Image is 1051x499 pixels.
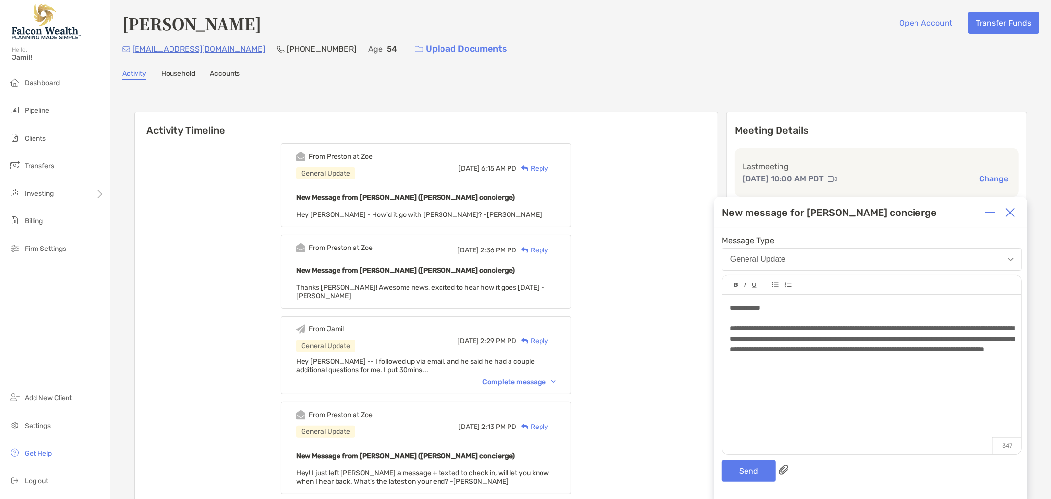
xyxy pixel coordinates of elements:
[516,336,548,346] div: Reply
[516,422,548,432] div: Reply
[9,214,21,226] img: billing icon
[457,337,479,345] span: [DATE]
[296,340,355,352] div: General Update
[457,246,479,254] span: [DATE]
[296,452,515,460] b: New Message from [PERSON_NAME] ([PERSON_NAME] concierge)
[968,12,1039,34] button: Transfer Funds
[480,246,516,254] span: 2:36 PM PD
[892,12,960,34] button: Open Account
[752,283,757,288] img: Editor control icon
[772,282,779,287] img: Editor control icon
[9,104,21,116] img: pipeline icon
[482,378,556,386] div: Complete message
[722,460,776,482] button: Send
[296,284,544,300] span: Thanks [PERSON_NAME]! Awesome news, excited to hear how it goes [DATE] -[PERSON_NAME]
[25,217,43,225] span: Billing
[309,244,373,252] div: From Preston at Zoe
[722,248,1022,271] button: General Update
[521,247,529,253] img: Reply icon
[516,245,548,255] div: Reply
[730,255,786,264] div: General Update
[296,410,305,420] img: Event icon
[481,423,516,431] span: 2:13 PM PD
[1008,258,1014,261] img: Open dropdown arrow
[992,437,1021,454] p: 347
[25,245,66,253] span: Firm Settings
[976,174,1011,184] button: Change
[744,283,746,287] img: Editor control icon
[309,411,373,419] div: From Preston at Zoe
[296,211,542,219] span: Hey [PERSON_NAME] - How'd it go with [PERSON_NAME]? -[PERSON_NAME]
[210,70,240,80] a: Accounts
[296,357,535,374] span: Hey [PERSON_NAME] -- I followed up via email, and he said he had a couple additional questions fo...
[122,46,130,52] img: Email Icon
[9,76,21,88] img: dashboard icon
[25,134,46,143] span: Clients
[743,173,824,185] p: [DATE] 10:00 AM PDT
[458,423,480,431] span: [DATE]
[296,167,355,179] div: General Update
[9,447,21,459] img: get-help icon
[9,159,21,171] img: transfers icon
[9,392,21,403] img: add_new_client icon
[415,46,423,53] img: button icon
[309,152,373,161] div: From Preston at Zoe
[985,208,995,217] img: Expand or collapse
[296,243,305,252] img: Event icon
[735,124,1019,137] p: Meeting Details
[287,43,356,55] p: [PHONE_NUMBER]
[9,242,21,254] img: firm-settings icon
[368,43,383,55] p: Age
[277,45,285,53] img: Phone Icon
[296,324,305,334] img: Event icon
[408,38,513,60] a: Upload Documents
[480,337,516,345] span: 2:29 PM PD
[25,422,51,430] span: Settings
[734,283,738,287] img: Editor control icon
[9,187,21,199] img: investing icon
[161,70,195,80] a: Household
[521,424,529,430] img: Reply icon
[743,160,1011,173] p: Last meeting
[9,419,21,431] img: settings icon
[521,165,529,172] img: Reply icon
[722,207,937,218] div: New message for [PERSON_NAME] concierge
[309,325,344,333] div: From Jamil
[481,164,516,173] span: 6:15 AM PD
[25,394,72,402] span: Add New Client
[296,266,515,275] b: New Message from [PERSON_NAME] ([PERSON_NAME] concierge)
[132,43,265,55] p: [EMAIL_ADDRESS][DOMAIN_NAME]
[296,193,515,202] b: New Message from [PERSON_NAME] ([PERSON_NAME] concierge)
[784,282,792,288] img: Editor control icon
[135,112,718,136] h6: Activity Timeline
[25,189,54,198] span: Investing
[9,132,21,143] img: clients icon
[25,162,54,170] span: Transfers
[296,152,305,161] img: Event icon
[12,53,104,62] span: Jamil!
[25,477,48,485] span: Log out
[9,474,21,486] img: logout icon
[551,380,556,383] img: Chevron icon
[516,163,548,174] div: Reply
[296,426,355,438] div: General Update
[25,107,49,115] span: Pipeline
[722,236,1022,245] span: Message Type
[521,338,529,344] img: Reply icon
[296,469,549,486] span: Hey! I just left [PERSON_NAME] a message + texted to check in, will let you know when I hear back...
[12,4,81,39] img: Falcon Wealth Planning Logo
[122,12,261,35] h4: [PERSON_NAME]
[122,70,146,80] a: Activity
[25,79,60,87] span: Dashboard
[25,449,52,458] span: Get Help
[458,164,480,173] span: [DATE]
[1005,208,1015,217] img: Close
[387,43,397,55] p: 54
[828,175,837,183] img: communication type
[779,465,788,475] img: paperclip attachments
